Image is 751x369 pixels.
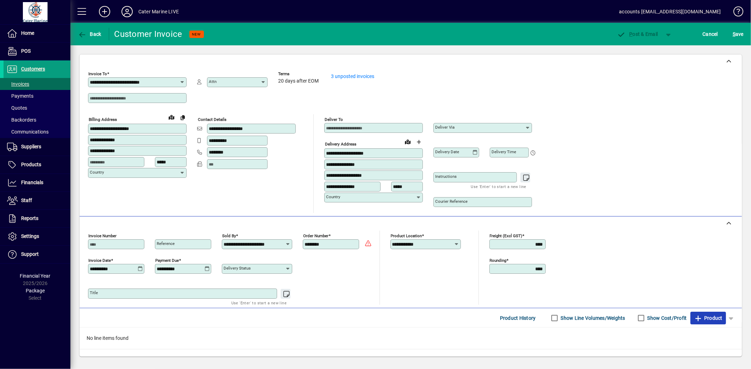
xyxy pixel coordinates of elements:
mat-label: Reference [157,241,175,246]
span: S [733,31,736,37]
mat-label: Order number [303,233,328,238]
span: Communications [7,129,49,135]
mat-label: Freight (excl GST) [490,233,522,238]
span: POS [21,48,31,54]
mat-label: Rounding [490,258,507,263]
span: Product History [500,312,536,324]
a: Reports [4,210,70,227]
button: Back [76,28,103,40]
span: Suppliers [21,144,41,149]
a: Home [4,25,70,42]
a: Products [4,156,70,174]
a: View on map [166,111,177,123]
a: Knowledge Base [728,1,742,24]
mat-label: Delivery date [435,149,459,154]
mat-label: Delivery time [492,149,516,154]
span: Package [26,288,45,293]
span: ost & Email [617,31,658,37]
span: Terms [278,72,320,76]
button: Save [731,28,745,40]
button: Add [93,5,116,18]
a: Payments [4,90,70,102]
a: Backorders [4,114,70,126]
span: Settings [21,233,39,239]
mat-label: Attn [209,79,217,84]
button: Product History [497,312,539,324]
span: Cancel [703,28,718,40]
span: Quotes [7,105,27,111]
mat-label: Invoice number [88,233,117,238]
a: Invoices [4,78,70,90]
span: Support [21,251,39,257]
a: 3 unposted invoices [331,73,374,79]
span: Financials [21,180,43,185]
mat-label: Courier Reference [435,199,468,204]
span: Back [78,31,101,37]
mat-label: Product location [391,233,422,238]
mat-label: Delivery status [224,266,251,271]
a: Financials [4,174,70,192]
span: ave [733,28,744,40]
app-page-header-button: Back [70,28,109,40]
a: Settings [4,228,70,245]
a: View on map [402,136,413,147]
mat-label: Invoice To [88,71,107,76]
button: Choose address [413,136,425,148]
mat-label: Instructions [435,174,457,179]
span: Financial Year [20,273,51,279]
span: Invoices [7,81,29,87]
label: Show Line Volumes/Weights [559,315,625,322]
label: Show Cost/Profit [646,315,687,322]
mat-label: Payment due [155,258,179,263]
span: Product [694,312,722,324]
span: Payments [7,93,33,99]
span: Staff [21,198,32,203]
span: P [630,31,633,37]
mat-label: Country [90,170,104,175]
span: Customers [21,66,45,72]
mat-label: Country [326,194,340,199]
div: Customer Invoice [114,28,182,40]
span: 20 days after EOM [278,78,319,84]
span: Products [21,162,41,167]
span: Home [21,30,34,36]
span: NEW [192,32,201,37]
mat-label: Deliver To [325,117,343,122]
a: Quotes [4,102,70,114]
div: No line items found [80,328,742,349]
button: Copy to Delivery address [177,112,188,123]
mat-hint: Use 'Enter' to start a new line [471,182,526,190]
a: Suppliers [4,138,70,156]
span: Backorders [7,117,36,123]
a: Communications [4,126,70,138]
a: Support [4,246,70,263]
a: POS [4,43,70,60]
mat-hint: Use 'Enter' to start a new line [231,299,287,307]
div: Cater Marine LIVE [138,6,179,17]
button: Post & Email [614,28,662,40]
mat-label: Sold by [222,233,236,238]
mat-label: Deliver via [435,125,455,130]
button: Profile [116,5,138,18]
span: Reports [21,215,38,221]
a: Staff [4,192,70,209]
button: Cancel [701,28,720,40]
mat-label: Title [90,290,98,295]
button: Product [690,312,726,324]
div: accounts [EMAIL_ADDRESS][DOMAIN_NAME] [619,6,721,17]
mat-label: Invoice date [88,258,111,263]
